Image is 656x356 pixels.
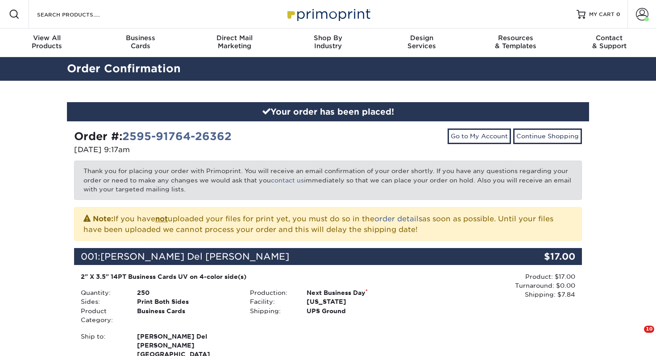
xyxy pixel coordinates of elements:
div: 001: [74,248,497,265]
span: [PERSON_NAME] Del [PERSON_NAME] [137,332,237,350]
div: & Templates [469,34,562,50]
img: Primoprint [283,4,373,24]
div: Industry [281,34,375,50]
div: Cards [94,34,187,50]
a: BusinessCards [94,29,187,57]
span: [PERSON_NAME] Del [PERSON_NAME] [100,251,289,262]
span: Shop By [281,34,375,42]
p: If you have uploaded your files for print yet, you must do so in the as soon as possible. Until y... [83,213,573,235]
a: Go to My Account [448,128,511,144]
div: Business Cards [130,306,243,325]
h2: Order Confirmation [60,61,596,77]
div: Product Category: [74,306,130,325]
div: UPS Ground [300,306,413,315]
span: Resources [469,34,562,42]
a: contact us [271,177,304,184]
div: Product: $17.00 Turnaround: $0.00 Shipping: $7.84 [413,272,575,299]
span: 10 [644,326,654,333]
div: Print Both Sides [130,297,243,306]
div: Next Business Day [300,288,413,297]
div: 2" X 3.5" 14PT Business Cards UV on 4-color side(s) [81,272,406,281]
a: Direct MailMarketing [187,29,281,57]
span: Business [94,34,187,42]
div: Your order has been placed! [67,102,589,122]
div: Production: [243,288,299,297]
strong: Note: [93,215,113,223]
span: MY CART [589,11,614,18]
a: DesignServices [375,29,469,57]
div: Services [375,34,469,50]
div: $17.00 [497,248,582,265]
a: Resources& Templates [469,29,562,57]
div: & Support [562,34,656,50]
p: [DATE] 9:17am [74,145,321,155]
span: 0 [616,11,620,17]
a: Contact& Support [562,29,656,57]
span: Direct Mail [187,34,281,42]
b: not [155,215,168,223]
a: Continue Shopping [513,128,582,144]
div: Sides: [74,297,130,306]
div: Facility: [243,297,299,306]
iframe: Intercom live chat [626,326,647,347]
div: 250 [130,288,243,297]
div: Marketing [187,34,281,50]
a: 2595-91764-26362 [122,130,232,143]
a: Shop ByIndustry [281,29,375,57]
span: Contact [562,34,656,42]
a: order details [374,215,422,223]
input: SEARCH PRODUCTS..... [36,9,123,20]
p: Thank you for placing your order with Primoprint. You will receive an email confirmation of your ... [74,161,582,199]
span: Design [375,34,469,42]
strong: Order #: [74,130,232,143]
div: [US_STATE] [300,297,413,306]
div: Quantity: [74,288,130,297]
div: Shipping: [243,306,299,315]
